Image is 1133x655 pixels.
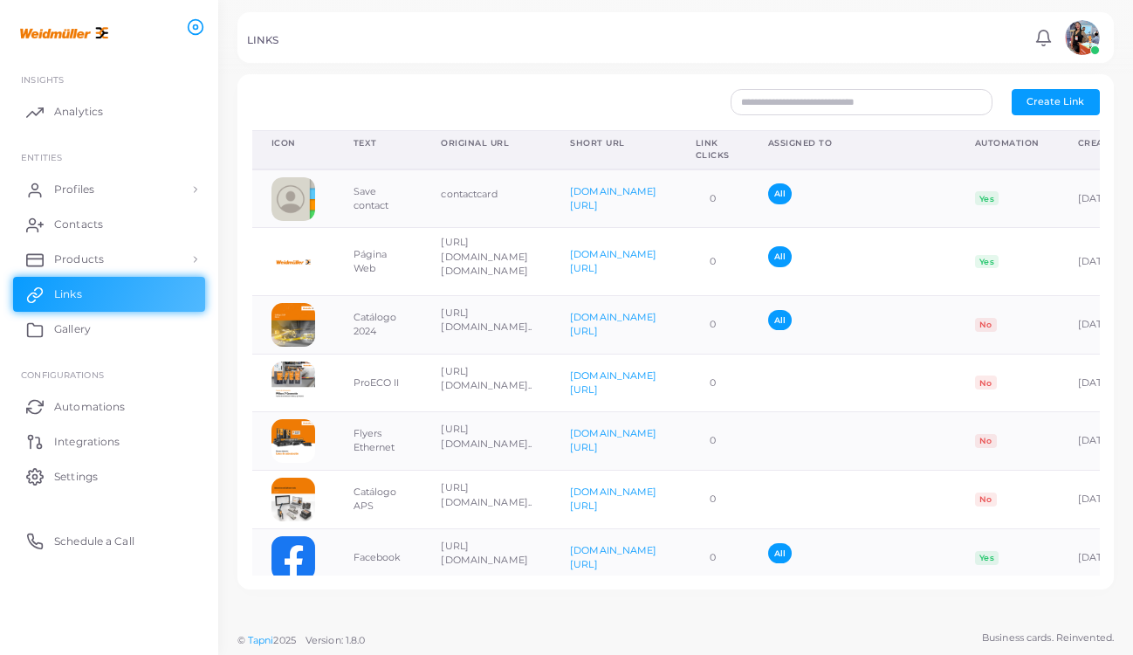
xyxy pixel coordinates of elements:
td: 0 [676,295,749,354]
td: Save contact [334,169,422,228]
span: No [975,434,997,448]
a: Products [13,242,205,277]
span: No [975,318,997,332]
a: [DOMAIN_NAME][URL] [570,544,656,570]
td: 0 [676,471,749,529]
td: 0 [676,169,749,228]
span: Business cards. Reinvented. [982,631,1114,645]
a: [DOMAIN_NAME][URL] [570,185,656,211]
a: Settings [13,458,205,493]
a: Links [13,277,205,312]
span: Automations [54,399,125,415]
div: Assigned To [768,137,937,149]
a: Profiles [13,172,205,207]
span: Schedule a Call [54,534,134,549]
img: avatar [1065,20,1100,55]
img: U8hPFkvUc3PX7PKbiLMHa5qb6-1748978008432.png [271,478,315,521]
a: [DOMAIN_NAME][URL] [570,486,656,512]
a: Automations [13,389,205,424]
p: [URL][DOMAIN_NAME].. [441,480,532,509]
span: 2025 [273,633,295,648]
td: Facebook [334,529,422,588]
p: contactcard [441,187,532,202]
p: [URL][DOMAIN_NAME].. [441,306,532,334]
span: Yes [975,191,999,205]
td: 0 [676,354,749,412]
td: Catálogo APS [334,471,422,529]
a: [DOMAIN_NAME][URL] [570,427,656,453]
span: Version: 1.8.0 [306,634,366,646]
span: Settings [54,469,98,485]
span: Products [54,252,104,267]
a: Integrations [13,424,205,458]
td: ProECO II [334,354,422,412]
p: [URL][DOMAIN_NAME] [441,539,532,568]
td: Página Web [334,228,422,295]
span: Contacts [54,217,103,232]
a: Schedule a Call [13,523,205,558]
a: Analytics [13,94,205,129]
span: © [237,633,365,648]
span: Create Link [1027,95,1084,107]
span: Configurations [21,369,104,380]
div: Original URL [441,137,532,149]
span: No [975,493,997,507]
td: Catálogo 2024 [334,295,422,354]
img: CiS7NIeDDOJDZL4sNWnDAbewz-1749154673246.png [271,419,315,463]
img: facebook.png [271,536,315,580]
span: Yes [975,255,999,269]
img: logo [16,17,113,49]
a: avatar [1060,20,1104,55]
img: r5DgC3rzKUbG1V9GUp5sRpJmOcjV8YUr-1748978278533.png [271,303,315,347]
div: Created [1078,137,1123,149]
span: Profiles [54,182,94,197]
span: All [768,310,792,330]
a: [DOMAIN_NAME][URL] [570,248,656,274]
button: Create Link [1012,89,1100,115]
span: ENTITIES [21,152,62,162]
span: All [768,543,792,563]
span: All [768,246,792,266]
td: 0 [676,412,749,471]
td: 0 [676,228,749,295]
span: Analytics [54,104,103,120]
p: [URL][DOMAIN_NAME].. [441,364,532,393]
span: No [975,376,997,390]
div: Automation [975,137,1040,149]
h5: LINKS [247,34,279,46]
a: Tapni [248,634,274,646]
span: Yes [975,551,999,565]
div: Link Clicks [696,137,730,161]
p: [URL][DOMAIN_NAME][DOMAIN_NAME] [441,235,532,279]
td: Flyers Ethernet [334,412,422,471]
a: [DOMAIN_NAME][URL] [570,369,656,396]
div: Text [354,137,403,149]
div: Short URL [570,137,656,149]
span: INSIGHTS [21,74,64,85]
a: Contacts [13,207,205,242]
td: 0 [676,529,749,588]
p: [URL][DOMAIN_NAME].. [441,422,532,451]
img: FNp1sabIepbgAwuDTeLYdbRPs-1749155072225.png [271,362,315,405]
img: asyAZ49unJ0ptAgqU1QVpLSGcORJOrjt-1717100611858.png [271,240,315,284]
a: [DOMAIN_NAME][URL] [570,311,656,337]
span: Gallery [54,321,91,337]
span: Integrations [54,434,120,450]
a: Gallery [13,312,205,347]
img: contactcard.png [271,177,315,221]
div: Icon [271,137,315,149]
span: All [768,183,792,203]
span: Links [54,286,82,302]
